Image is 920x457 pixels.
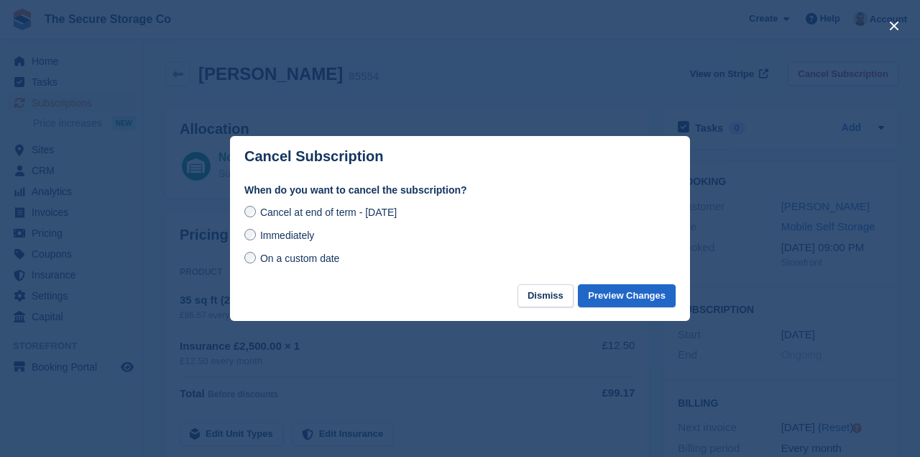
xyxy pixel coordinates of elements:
span: Immediately [260,230,314,241]
button: Preview Changes [578,284,676,308]
p: Cancel Subscription [244,148,383,165]
span: Cancel at end of term - [DATE] [260,207,397,218]
button: close [883,14,906,37]
input: Cancel at end of term - [DATE] [244,206,256,217]
input: Immediately [244,229,256,240]
label: When do you want to cancel the subscription? [244,183,676,198]
span: On a custom date [260,253,340,264]
button: Dismiss [517,284,574,308]
input: On a custom date [244,252,256,263]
